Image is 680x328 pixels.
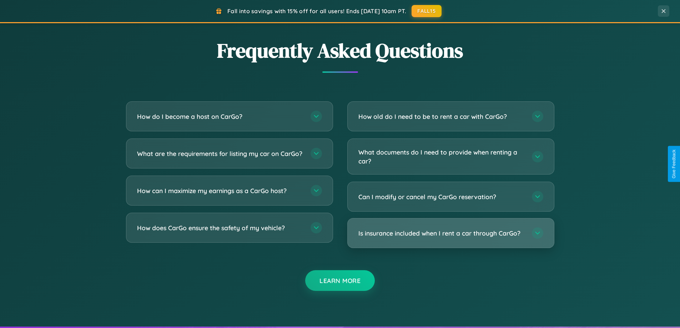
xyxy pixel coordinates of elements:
div: Give Feedback [671,150,676,178]
h3: Can I modify or cancel my CarGo reservation? [358,192,525,201]
h2: Frequently Asked Questions [126,37,554,64]
h3: How do I become a host on CarGo? [137,112,303,121]
h3: Is insurance included when I rent a car through CarGo? [358,229,525,238]
button: FALL15 [412,5,442,17]
button: Learn More [305,270,375,291]
h3: How does CarGo ensure the safety of my vehicle? [137,223,303,232]
span: Fall into savings with 15% off for all users! Ends [DATE] 10am PT. [227,7,406,15]
h3: What documents do I need to provide when renting a car? [358,148,525,165]
h3: What are the requirements for listing my car on CarGo? [137,149,303,158]
h3: How can I maximize my earnings as a CarGo host? [137,186,303,195]
h3: How old do I need to be to rent a car with CarGo? [358,112,525,121]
